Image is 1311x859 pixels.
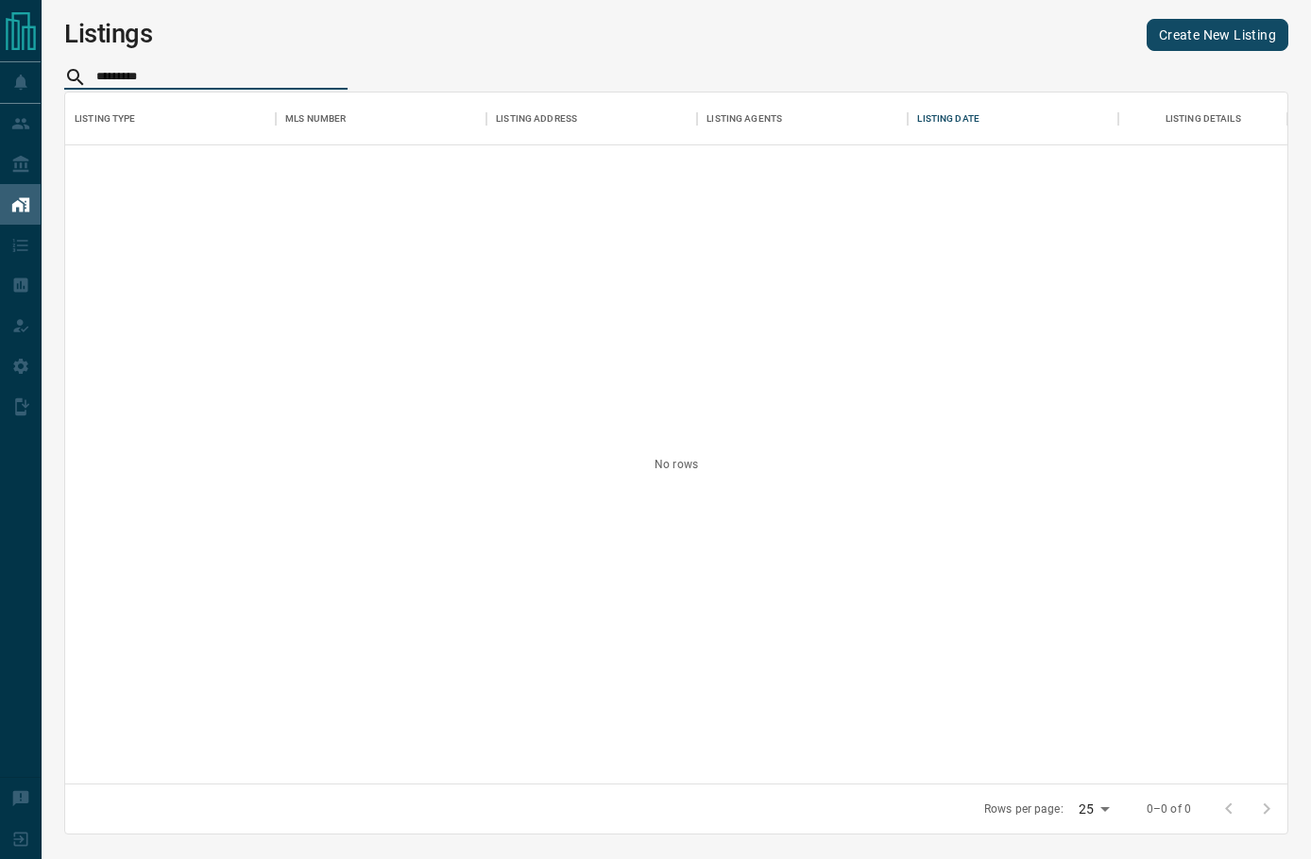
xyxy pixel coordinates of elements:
[1147,801,1191,817] p: 0–0 of 0
[276,93,486,145] div: MLS Number
[285,93,346,145] div: MLS Number
[984,801,1064,817] p: Rows per page:
[917,93,979,145] div: Listing Date
[707,93,782,145] div: Listing Agents
[1166,93,1241,145] div: Listing Details
[1071,796,1116,823] div: 25
[1147,19,1288,51] a: Create New Listing
[1118,93,1286,145] div: Listing Details
[496,93,577,145] div: Listing Address
[75,93,136,145] div: Listing Type
[64,19,153,49] h1: Listings
[697,93,908,145] div: Listing Agents
[908,93,1118,145] div: Listing Date
[486,93,697,145] div: Listing Address
[65,93,276,145] div: Listing Type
